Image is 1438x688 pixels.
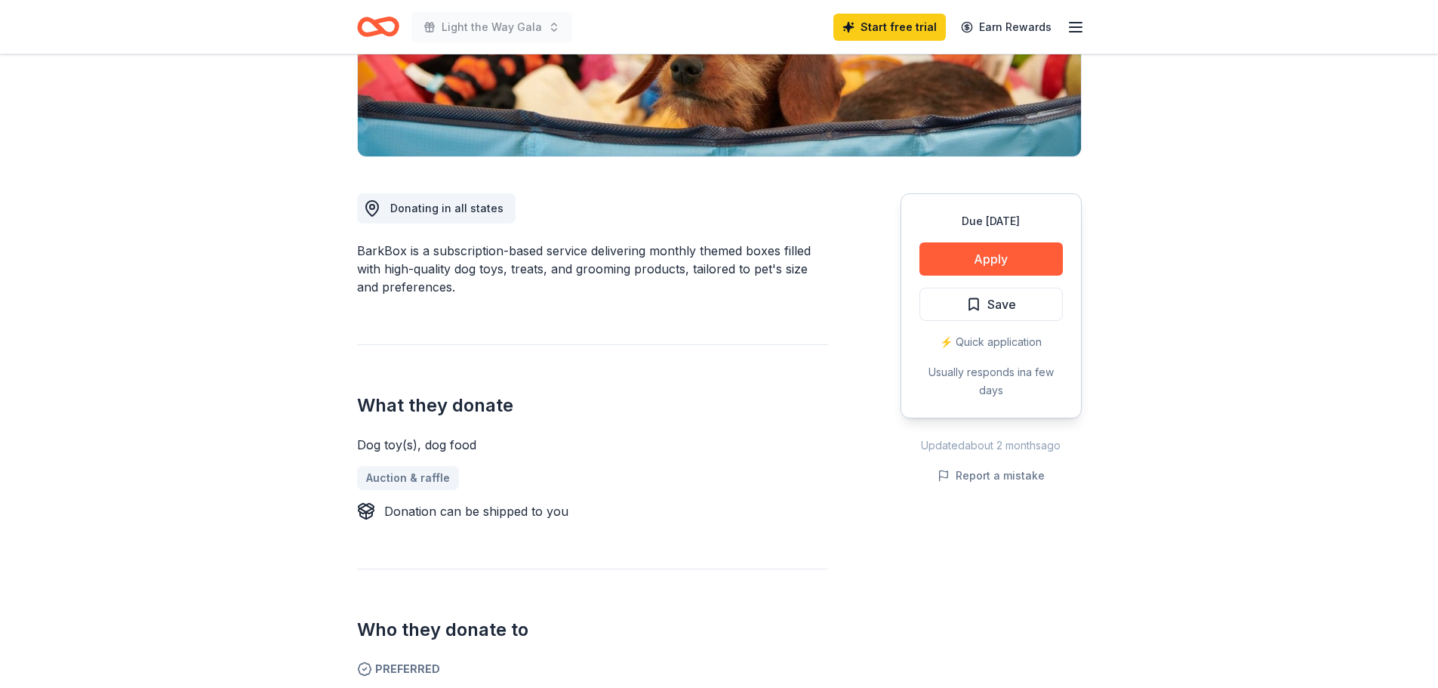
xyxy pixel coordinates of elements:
[919,242,1063,276] button: Apply
[919,363,1063,400] div: Usually responds in a few days
[384,502,568,520] div: Donation can be shipped to you
[919,288,1063,321] button: Save
[987,295,1016,314] span: Save
[411,12,572,42] button: Light the Way Gala
[952,14,1061,41] a: Earn Rewards
[833,14,946,41] a: Start free trial
[390,202,503,214] span: Donating in all states
[938,467,1045,485] button: Report a mistake
[357,242,828,296] div: BarkBox is a subscription-based service delivering monthly themed boxes filled with high-quality ...
[901,437,1082,455] div: Updated about 2 months ago
[357,393,828,418] h2: What they donate
[357,436,828,454] div: Dog toy(s), dog food
[357,466,459,490] a: Auction & raffle
[919,333,1063,351] div: ⚡️ Quick application
[919,212,1063,230] div: Due [DATE]
[442,18,542,36] span: Light the Way Gala
[357,660,828,678] span: Preferred
[357,618,828,642] h2: Who they donate to
[357,9,399,45] a: Home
